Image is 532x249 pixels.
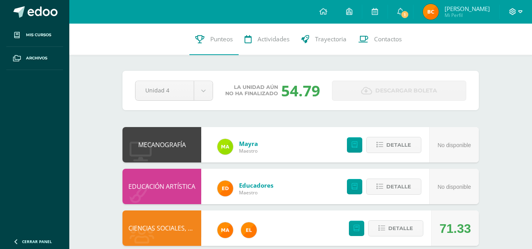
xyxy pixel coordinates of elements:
[439,211,471,246] div: 71.33
[388,221,413,236] span: Detalle
[135,81,213,100] a: Unidad 4
[352,24,408,55] a: Contactos
[239,140,258,148] a: Mayra
[217,181,233,196] img: ed927125212876238b0630303cb5fd71.png
[145,81,184,100] span: Unidad 4
[400,10,409,19] span: 1
[26,32,51,38] span: Mis cursos
[22,239,52,244] span: Cerrar panel
[281,80,320,101] div: 54.79
[239,148,258,154] span: Maestro
[386,179,411,194] span: Detalle
[445,5,490,13] span: [PERSON_NAME]
[445,12,490,18] span: Mi Perfil
[122,210,201,246] div: CIENCIAS SOCIALES, FORMACIÓN CIUDADANA E INTERCULTURALIDAD
[239,181,273,189] a: Educadores
[217,139,233,155] img: 75b6448d1a55a94fef22c1dfd553517b.png
[6,47,63,70] a: Archivos
[122,169,201,204] div: EDUCACIÓN ARTÍSTICA
[258,35,289,43] span: Actividades
[217,222,233,238] img: 266030d5bbfb4fab9f05b9da2ad38396.png
[225,84,278,97] span: La unidad aún no ha finalizado
[374,35,402,43] span: Contactos
[189,24,239,55] a: Punteos
[210,35,233,43] span: Punteos
[26,55,47,61] span: Archivos
[122,127,201,162] div: MECANOGRAFÍA
[6,24,63,47] a: Mis cursos
[366,137,421,153] button: Detalle
[368,220,423,236] button: Detalle
[239,189,273,196] span: Maestro
[295,24,352,55] a: Trayectoria
[239,24,295,55] a: Actividades
[437,184,471,190] span: No disponible
[375,81,437,100] span: Descargar boleta
[241,222,257,238] img: 31c982a1c1d67d3c4d1e96adbf671f86.png
[366,179,421,195] button: Detalle
[315,35,347,43] span: Trayectoria
[437,142,471,148] span: No disponible
[423,4,439,20] img: f7d1442c19affb68e0eb0c471446a006.png
[386,138,411,152] span: Detalle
